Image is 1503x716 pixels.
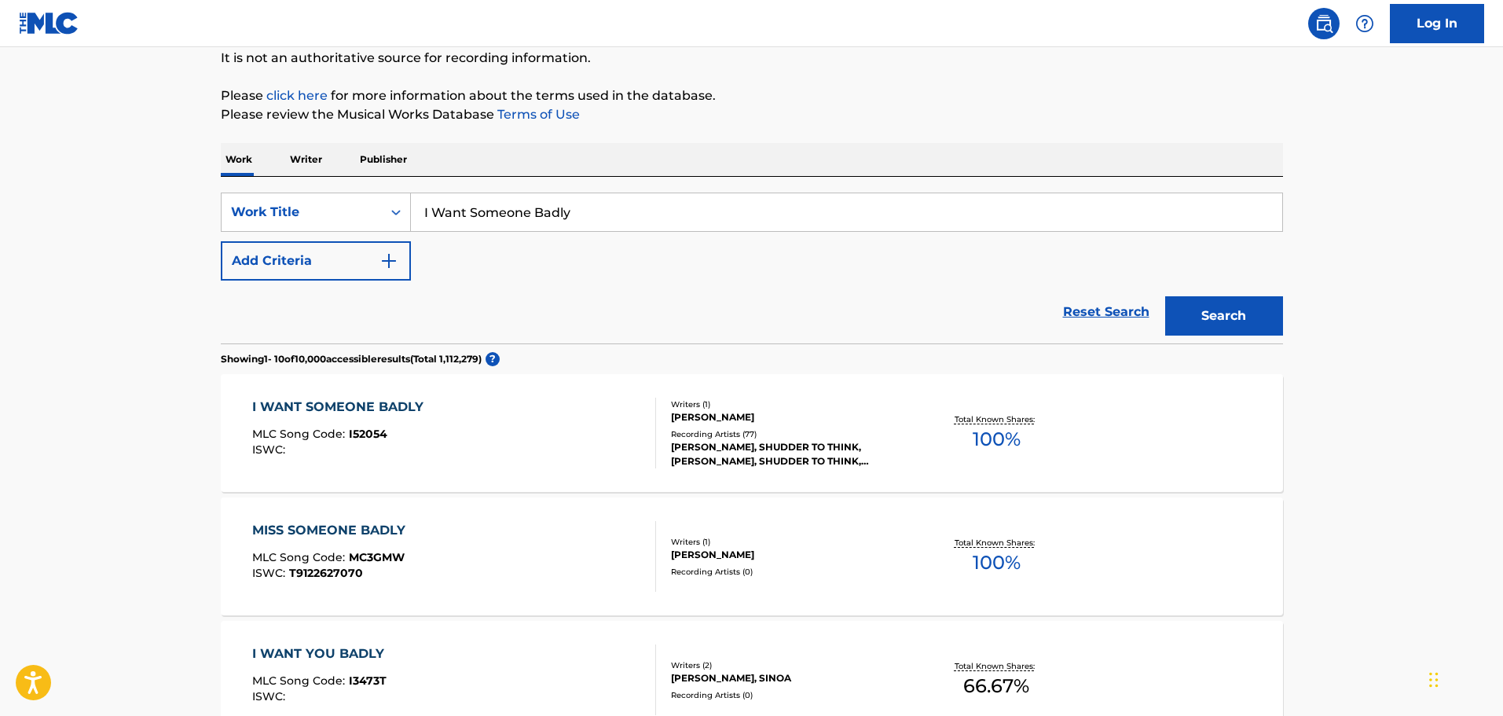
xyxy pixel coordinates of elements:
span: ISWC : [252,442,289,457]
a: Log In [1390,4,1484,43]
p: Writer [285,143,327,176]
div: I WANT YOU BADLY [252,644,392,663]
a: click here [266,88,328,103]
a: Public Search [1308,8,1340,39]
div: Writers ( 1 ) [671,398,908,410]
p: Total Known Shares: [955,660,1039,672]
img: 9d2ae6d4665cec9f34b9.svg [379,252,398,270]
div: Drag [1429,656,1439,703]
span: 66.67 % [963,672,1029,700]
div: I WANT SOMEONE BADLY [252,398,431,417]
p: Showing 1 - 10 of 10,000 accessible results (Total 1,112,279 ) [221,352,482,366]
span: 100 % [973,425,1021,453]
img: MLC Logo [19,12,79,35]
a: Terms of Use [494,107,580,122]
span: ISWC : [252,689,289,703]
span: T9122627070 [289,566,363,580]
a: Reset Search [1055,295,1157,329]
div: Recording Artists ( 0 ) [671,566,908,578]
span: 100 % [973,549,1021,577]
p: Work [221,143,257,176]
div: [PERSON_NAME] [671,410,908,424]
span: MLC Song Code : [252,427,349,441]
div: [PERSON_NAME], SHUDDER TO THINK, [PERSON_NAME], SHUDDER TO THINK, [PERSON_NAME], [PERSON_NAME], [... [671,440,908,468]
div: Writers ( 1 ) [671,536,908,548]
p: It is not an authoritative source for recording information. [221,49,1283,68]
span: ? [486,352,500,366]
p: Total Known Shares: [955,413,1039,425]
span: I52054 [349,427,387,441]
div: Writers ( 2 ) [671,659,908,671]
form: Search Form [221,193,1283,343]
div: Recording Artists ( 0 ) [671,689,908,701]
button: Search [1165,296,1283,336]
p: Please for more information about the terms used in the database. [221,86,1283,105]
p: Please review the Musical Works Database [221,105,1283,124]
div: Recording Artists ( 77 ) [671,428,908,440]
a: MISS SOMEONE BADLYMLC Song Code:MC3GMWISWC:T9122627070Writers (1)[PERSON_NAME]Recording Artists (... [221,498,1283,615]
span: MC3GMW [349,550,405,564]
a: I WANT SOMEONE BADLYMLC Song Code:I52054ISWC:Writers (1)[PERSON_NAME]Recording Artists (77)[PERSO... [221,374,1283,492]
p: Total Known Shares: [955,537,1039,549]
div: Work Title [231,203,372,222]
img: search [1314,14,1333,33]
div: [PERSON_NAME], SINOA [671,671,908,685]
p: Publisher [355,143,412,176]
button: Add Criteria [221,241,411,281]
span: MLC Song Code : [252,674,349,688]
span: I3473T [349,674,387,688]
iframe: Chat Widget [1424,641,1503,716]
div: MISS SOMEONE BADLY [252,521,413,540]
span: ISWC : [252,566,289,580]
div: Help [1349,8,1380,39]
img: help [1355,14,1374,33]
div: [PERSON_NAME] [671,548,908,562]
span: MLC Song Code : [252,550,349,564]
